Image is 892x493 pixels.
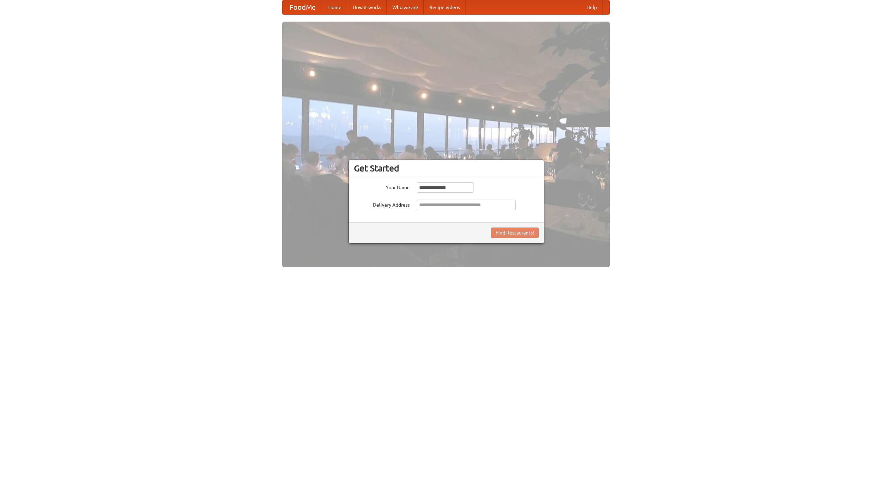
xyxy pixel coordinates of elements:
label: Delivery Address [354,200,410,208]
button: Find Restaurants! [491,228,539,238]
a: Help [581,0,602,14]
label: Your Name [354,182,410,191]
a: Home [323,0,347,14]
a: Who we are [387,0,424,14]
a: FoodMe [283,0,323,14]
a: Recipe videos [424,0,466,14]
h3: Get Started [354,163,539,174]
a: How it works [347,0,387,14]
